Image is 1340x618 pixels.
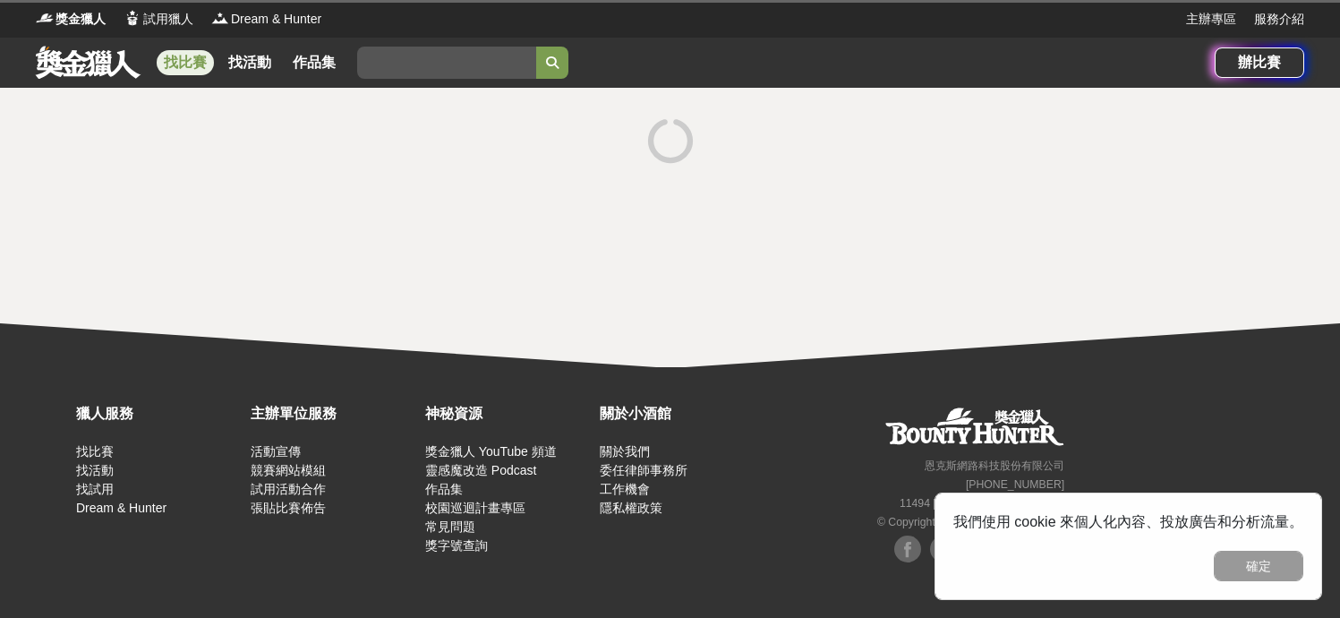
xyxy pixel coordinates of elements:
[1186,10,1236,29] a: 主辦專區
[143,10,193,29] span: 試用獵人
[55,10,106,29] span: 獎金獵人
[124,10,193,29] a: Logo試用獵人
[966,478,1064,491] small: [PHONE_NUMBER]
[600,482,650,496] a: 工作機會
[930,536,957,562] img: Facebook
[211,10,321,29] a: LogoDream & Hunter
[600,444,650,459] a: 關於我們
[1254,10,1304,29] a: 服務介紹
[36,10,106,29] a: Logo獎金獵人
[76,482,114,496] a: 找試用
[251,482,326,496] a: 試用活動合作
[231,10,321,29] span: Dream & Hunter
[157,50,214,75] a: 找比賽
[600,463,687,477] a: 委任律師事務所
[124,9,141,27] img: Logo
[600,501,662,515] a: 隱私權政策
[600,403,765,425] div: 關於小酒館
[36,9,54,27] img: Logo
[900,497,1064,510] small: 11494 [STREET_ADDRESS] 3 樓
[425,403,591,425] div: 神秘資源
[925,459,1064,472] small: 恩克斯網路科技股份有限公司
[76,463,114,477] a: 找活動
[1215,47,1304,78] a: 辦比賽
[251,501,326,515] a: 張貼比賽佈告
[894,536,921,562] img: Facebook
[286,50,343,75] a: 作品集
[251,403,416,425] div: 主辦單位服務
[953,514,1303,529] span: 我們使用 cookie 來個人化內容、投放廣告和分析流量。
[425,444,557,459] a: 獎金獵人 YouTube 頻道
[425,501,525,515] a: 校園巡迴計畫專區
[251,444,301,459] a: 活動宣傳
[1214,551,1303,581] button: 確定
[877,516,1064,528] small: © Copyright 2025 . All Rights Reserved.
[76,403,242,425] div: 獵人服務
[425,519,475,534] a: 常見問題
[76,444,114,459] a: 找比賽
[221,50,278,75] a: 找活動
[425,463,536,477] a: 靈感魔改造 Podcast
[425,538,488,553] a: 獎字號查詢
[251,463,326,477] a: 競賽網站模組
[425,482,463,496] a: 作品集
[76,501,166,515] a: Dream & Hunter
[211,9,229,27] img: Logo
